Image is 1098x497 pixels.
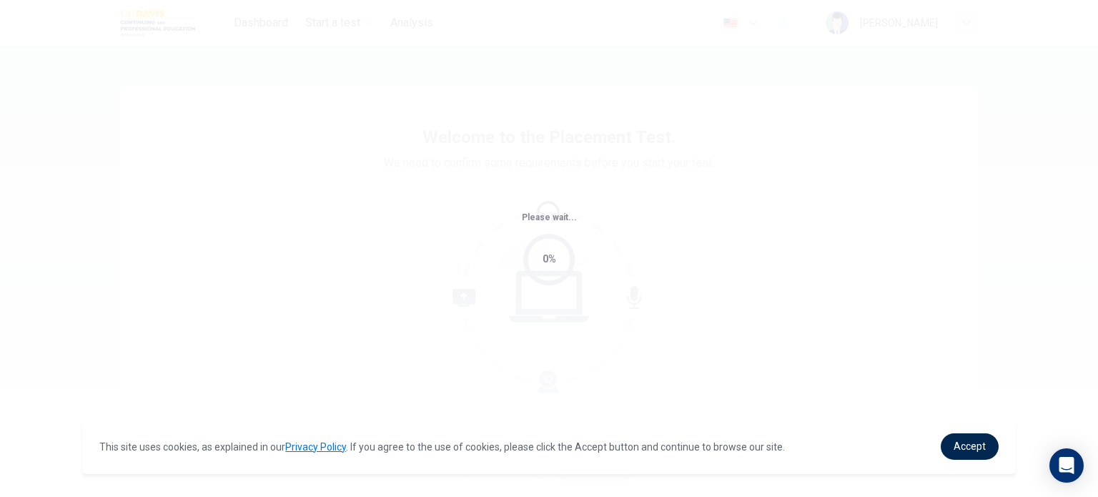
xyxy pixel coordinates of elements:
a: dismiss cookie message [941,433,999,460]
span: Please wait... [522,212,577,222]
span: This site uses cookies, as explained in our . If you agree to the use of cookies, please click th... [99,441,785,453]
div: cookieconsent [82,419,1016,474]
div: 0% [543,251,556,267]
div: Open Intercom Messenger [1049,448,1084,483]
a: Privacy Policy [285,441,346,453]
span: Accept [954,441,986,452]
